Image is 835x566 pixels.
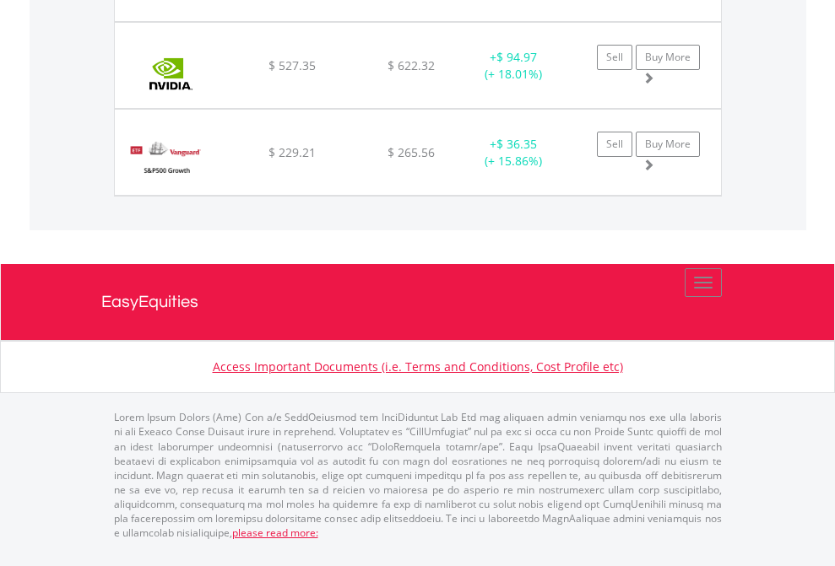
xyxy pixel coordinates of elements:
[388,57,435,73] span: $ 622.32
[123,44,219,104] img: EQU.US.NVDA.png
[388,144,435,160] span: $ 265.56
[101,264,735,340] a: EasyEquities
[636,45,700,70] a: Buy More
[123,131,209,191] img: EQU.US.VOOG.png
[461,49,567,83] div: + (+ 18.01%)
[114,410,722,540] p: Lorem Ipsum Dolors (Ame) Con a/e SeddOeiusmod tem InciDiduntut Lab Etd mag aliquaen admin veniamq...
[597,132,632,157] a: Sell
[268,144,316,160] span: $ 229.21
[636,132,700,157] a: Buy More
[232,526,318,540] a: please read more:
[496,49,537,65] span: $ 94.97
[597,45,632,70] a: Sell
[496,136,537,152] span: $ 36.35
[461,136,567,170] div: + (+ 15.86%)
[268,57,316,73] span: $ 527.35
[213,358,623,375] a: Access Important Documents (i.e. Terms and Conditions, Cost Profile etc)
